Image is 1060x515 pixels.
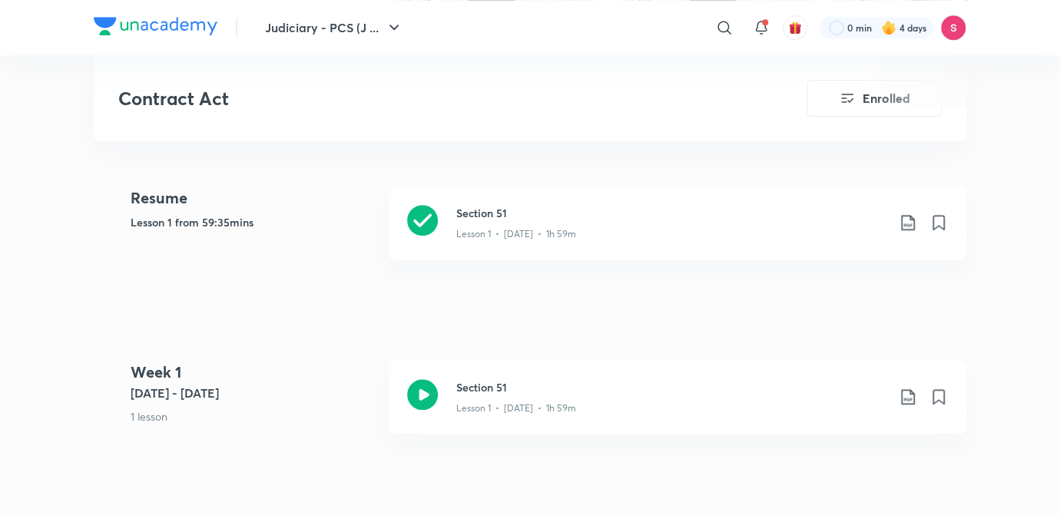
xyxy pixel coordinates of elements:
h3: Section 51 [456,379,886,395]
img: Sandeep Kumar [940,15,966,41]
img: streak [881,20,896,35]
h5: Lesson 1 from 59:35mins [131,214,376,230]
a: Section 51Lesson 1 • [DATE] • 1h 59m [389,361,966,452]
p: 1 lesson [131,408,376,424]
p: Lesson 1 • [DATE] • 1h 59m [456,227,576,241]
p: Lesson 1 • [DATE] • 1h 59m [456,401,576,415]
h3: Contract Act [118,87,720,110]
a: Company Logo [94,17,217,39]
h4: Week 1 [131,361,376,384]
button: avatar [783,15,807,40]
img: Company Logo [94,17,217,35]
h4: Resume [131,187,376,210]
button: Enrolled [807,80,942,117]
img: avatar [788,21,802,35]
a: Section 51Lesson 1 • [DATE] • 1h 59m [389,187,966,278]
h3: Section 51 [456,205,886,221]
h5: [DATE] - [DATE] [131,384,376,402]
button: Judiciary - PCS (J ... [256,12,412,43]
